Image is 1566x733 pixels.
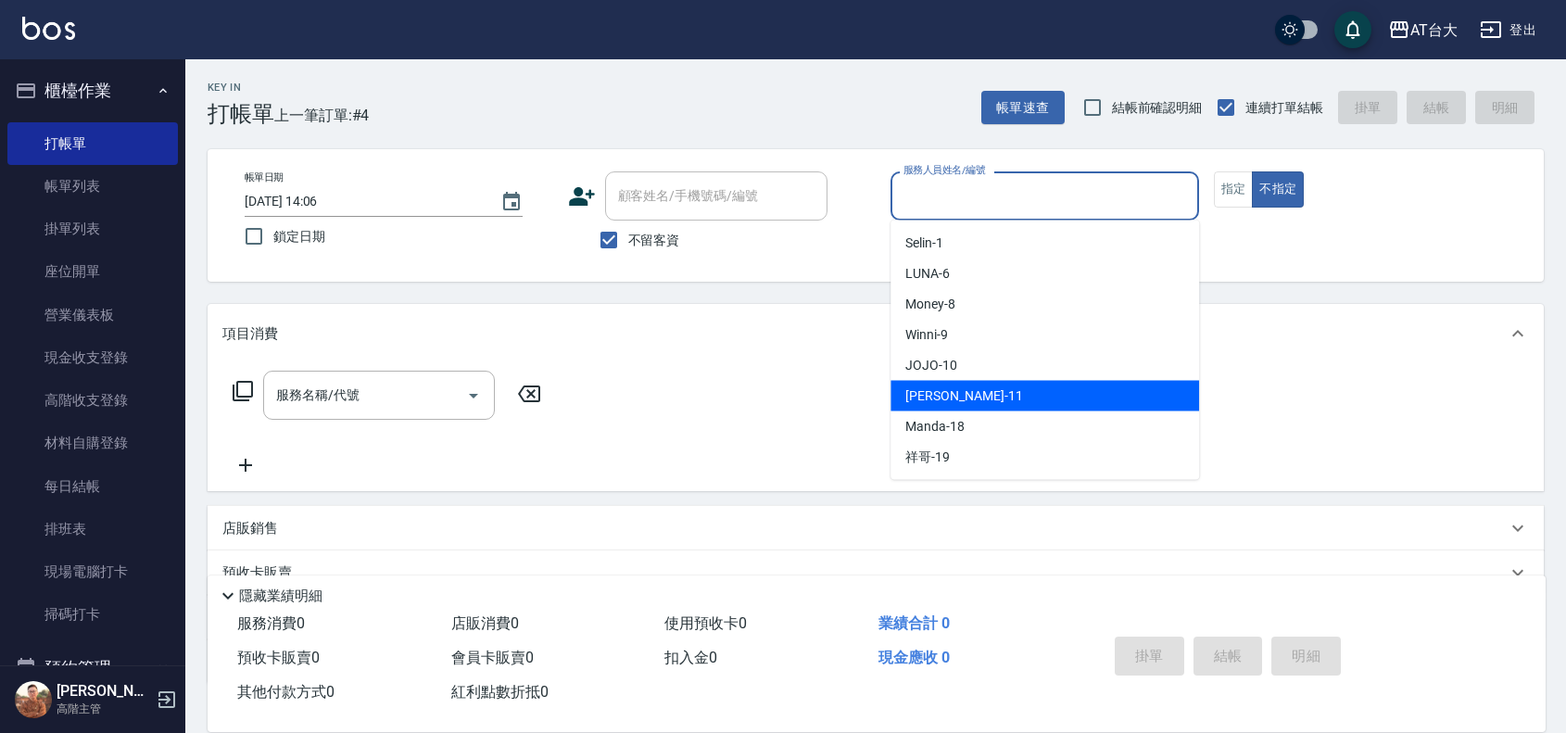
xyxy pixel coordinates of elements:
[905,295,955,314] span: Money -8
[222,563,292,583] p: 預收卡販賣
[57,682,151,701] h5: [PERSON_NAME]
[7,508,178,550] a: 排班表
[274,104,370,127] span: 上一筆訂單:#4
[981,91,1065,125] button: 帳單速查
[878,649,950,666] span: 現金應收 0
[905,386,1022,406] span: [PERSON_NAME] -11
[459,381,488,411] button: Open
[57,701,151,717] p: 高階主管
[451,683,549,701] span: 紅利點數折抵 0
[237,649,320,666] span: 預收卡販賣 0
[905,417,965,436] span: Manda -18
[245,186,482,217] input: YYYY/MM/DD hh:mm
[237,683,335,701] span: 其他付款方式 0
[905,325,948,345] span: Winni -9
[905,448,950,467] span: 祥哥 -19
[1252,171,1304,208] button: 不指定
[1381,11,1465,49] button: AT台大
[208,304,1544,363] div: 項目消費
[451,649,534,666] span: 會員卡販賣 0
[237,614,305,632] span: 服務消費 0
[7,294,178,336] a: 營業儀表板
[905,234,943,253] span: Selin -1
[7,465,178,508] a: 每日結帳
[7,550,178,593] a: 現場電腦打卡
[208,82,274,94] h2: Key In
[22,17,75,40] img: Logo
[905,356,957,375] span: JOJO -10
[905,264,950,284] span: LUNA -6
[7,379,178,422] a: 高階收支登錄
[208,550,1544,595] div: 預收卡販賣
[878,614,950,632] span: 業績合計 0
[7,422,178,464] a: 材料自購登錄
[664,649,717,666] span: 扣入金 0
[1112,98,1203,118] span: 結帳前確認明細
[1334,11,1371,48] button: save
[7,593,178,636] a: 掃碼打卡
[273,227,325,246] span: 鎖定日期
[239,587,322,606] p: 隱藏業績明細
[7,336,178,379] a: 現金收支登錄
[1472,13,1544,47] button: 登出
[245,171,284,184] label: 帳單日期
[1214,171,1254,208] button: 指定
[208,506,1544,550] div: 店販銷售
[489,180,534,224] button: Choose date, selected date is 2025-10-05
[628,231,680,250] span: 不留客資
[7,208,178,250] a: 掛單列表
[7,165,178,208] a: 帳單列表
[1245,98,1323,118] span: 連續打單結帳
[7,250,178,293] a: 座位開單
[903,163,985,177] label: 服務人員姓名/編號
[664,614,747,632] span: 使用預收卡 0
[15,681,52,718] img: Person
[7,67,178,115] button: 櫃檯作業
[222,519,278,538] p: 店販銷售
[451,614,519,632] span: 店販消費 0
[222,324,278,344] p: 項目消費
[7,122,178,165] a: 打帳單
[1410,19,1458,42] div: AT台大
[208,101,274,127] h3: 打帳單
[7,644,178,692] button: 預約管理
